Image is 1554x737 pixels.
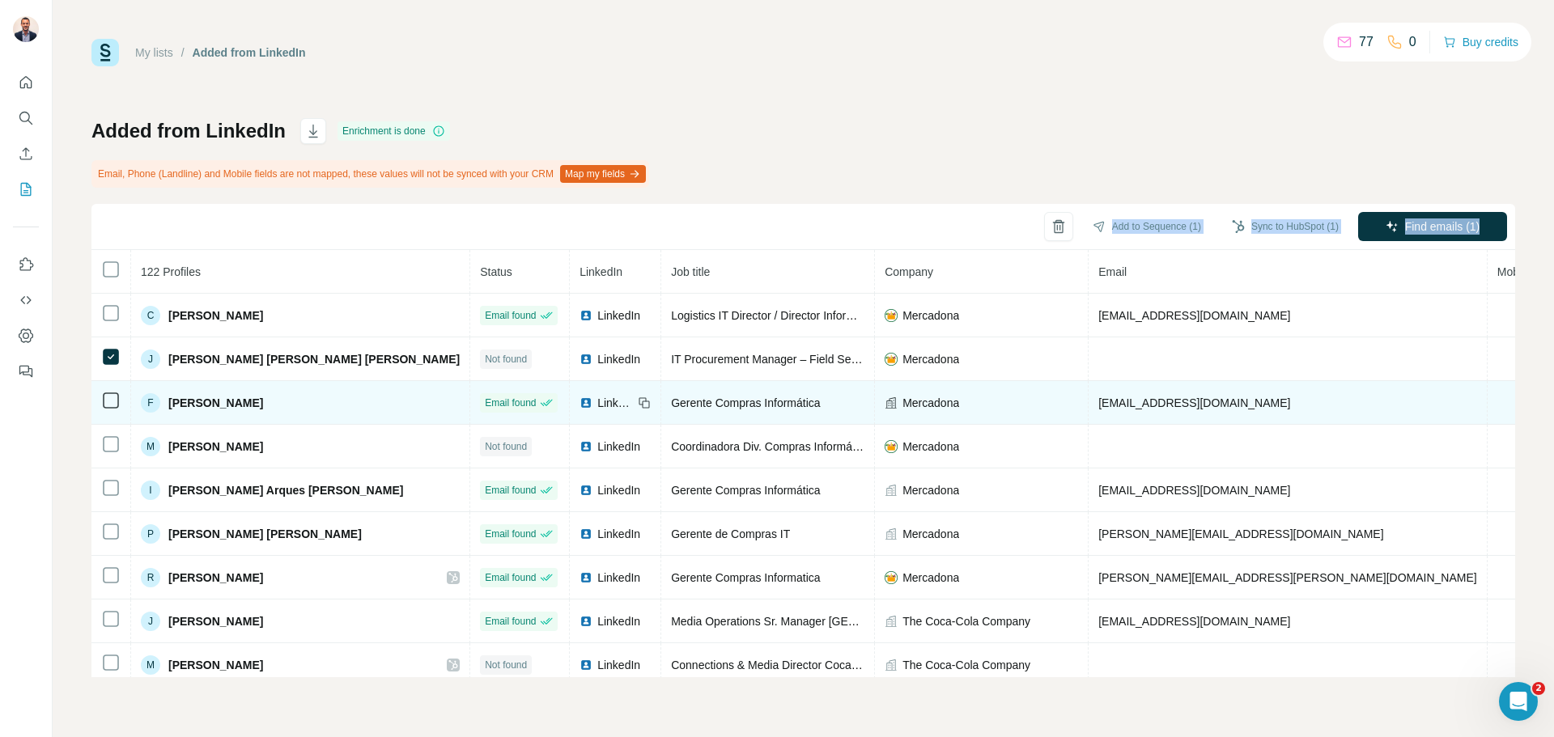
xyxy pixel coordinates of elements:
img: LinkedIn logo [580,571,592,584]
span: The Coca-Cola Company [902,657,1030,673]
span: Job title [671,265,710,278]
div: C [141,306,160,325]
span: Not found [485,352,527,366]
img: LinkedIn logo [580,659,592,671]
img: LinkedIn logo [580,309,592,322]
img: LinkedIn logo [580,615,592,628]
img: LinkedIn logo [580,484,592,497]
span: Coordinadora Div. Compras Informática [671,440,870,453]
span: LinkedIn [597,613,640,629]
span: Company [885,265,933,278]
button: My lists [13,175,39,204]
span: The Coca-Cola Company [902,613,1030,629]
span: Email found [485,614,536,629]
span: LinkedIn [597,526,640,542]
span: Mercadona [902,438,959,455]
span: Gerente de Compras IT [671,527,790,540]
span: Mercadona [902,351,959,367]
span: Mercadona [902,570,959,586]
button: Search [13,104,39,133]
span: LinkedIn [597,657,640,673]
div: Email, Phone (Landline) and Mobile fields are not mapped, these values will not be synced with yo... [91,160,649,188]
p: 77 [1359,32,1374,52]
span: [PERSON_NAME] [168,307,263,324]
span: LinkedIn [597,351,640,367]
img: company-logo [885,571,898,584]
img: Avatar [13,16,39,42]
span: [EMAIL_ADDRESS][DOMAIN_NAME] [1098,396,1290,409]
span: LinkedIn [580,265,622,278]
img: LinkedIn logo [580,440,592,453]
span: Status [480,265,512,278]
span: Gerente Compras Informática [671,396,820,409]
span: Connections & Media Director Coca-Cola Iberia [671,659,910,671]
h1: Added from LinkedIn [91,118,286,144]
span: LinkedIn [597,570,640,586]
div: Added from LinkedIn [193,44,306,61]
div: P [141,524,160,544]
span: LinkedIn [597,482,640,498]
span: [PERSON_NAME] [168,657,263,673]
span: [PERSON_NAME] [168,613,263,629]
a: My lists [135,46,173,59]
span: Find emails (1) [1405,218,1480,235]
button: Use Surfe on LinkedIn [13,250,39,279]
span: LinkedIn [597,395,633,411]
img: company-logo [885,440,898,453]
span: Mercadona [902,482,959,498]
div: I [141,481,160,500]
button: Map my fields [560,165,646,183]
span: [PERSON_NAME] [PERSON_NAME] [168,526,362,542]
button: Feedback [13,357,39,386]
span: [PERSON_NAME][EMAIL_ADDRESS][PERSON_NAME][DOMAIN_NAME] [1098,571,1477,584]
span: Gerente Compras Informatica [671,571,820,584]
span: Mobile [1497,265,1531,278]
span: Not found [485,439,527,454]
button: Dashboard [13,321,39,350]
img: LinkedIn logo [580,527,592,540]
img: LinkedIn logo [580,353,592,366]
span: Not found [485,658,527,672]
span: LinkedIn [597,438,640,455]
span: [EMAIL_ADDRESS][DOMAIN_NAME] [1098,615,1290,628]
li: / [181,44,185,61]
span: [EMAIL_ADDRESS][DOMAIN_NAME] [1098,309,1290,322]
iframe: Intercom live chat [1499,682,1538,721]
span: Mercadona [902,395,959,411]
span: Email found [485,308,536,323]
span: Email found [485,527,536,541]
div: F [141,393,160,413]
img: company-logo [885,353,898,366]
button: Use Surfe API [13,286,39,315]
button: Quick start [13,68,39,97]
span: [PERSON_NAME] Arques [PERSON_NAME] [168,482,403,498]
button: Buy credits [1443,31,1518,53]
div: M [141,655,160,675]
div: J [141,349,160,369]
span: IT Procurement Manager – Field Service Management (FSM) [671,353,979,366]
p: 0 [1409,32,1416,52]
span: Mercadona [902,307,959,324]
span: Email found [485,396,536,410]
span: [EMAIL_ADDRESS][DOMAIN_NAME] [1098,484,1290,497]
span: 2 [1532,682,1545,695]
button: Sync to HubSpot (1) [1221,214,1350,239]
span: [PERSON_NAME][EMAIL_ADDRESS][DOMAIN_NAME] [1098,527,1383,540]
span: [PERSON_NAME] [168,395,263,411]
span: LinkedIn [597,307,640,324]
button: Enrich CSV [13,139,39,168]
span: Mercadona [902,526,959,542]
img: company-logo [885,309,898,322]
img: LinkedIn logo [580,396,592,409]
span: [PERSON_NAME] [168,438,263,455]
div: M [141,437,160,456]
div: R [141,568,160,587]
span: Logistics IT Director / Director Informática Logística [671,309,928,322]
span: 122 Profiles [141,265,201,278]
div: Enrichment is done [338,121,450,141]
span: [PERSON_NAME] [PERSON_NAME] [PERSON_NAME] [168,351,460,367]
span: Email [1098,265,1127,278]
div: J [141,612,160,631]
span: Media Operations Sr. Manager [GEOGRAPHIC_DATA] [671,615,946,628]
img: Surfe Logo [91,39,119,66]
